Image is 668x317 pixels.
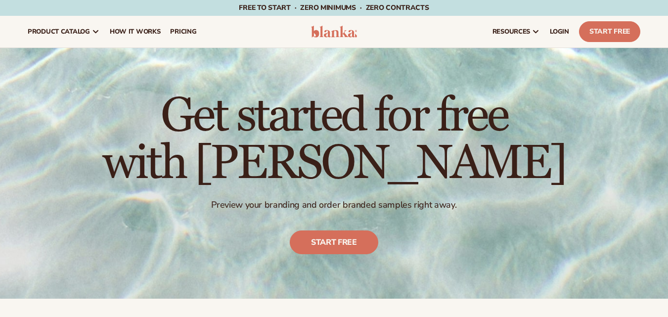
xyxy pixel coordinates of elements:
[488,16,545,47] a: resources
[290,230,378,254] a: Start free
[23,16,105,47] a: product catalog
[311,26,357,38] img: logo
[170,28,196,36] span: pricing
[579,21,640,42] a: Start Free
[492,28,530,36] span: resources
[550,28,569,36] span: LOGIN
[545,16,574,47] a: LOGIN
[102,92,566,187] h1: Get started for free with [PERSON_NAME]
[102,199,566,211] p: Preview your branding and order branded samples right away.
[239,3,429,12] span: Free to start · ZERO minimums · ZERO contracts
[28,28,90,36] span: product catalog
[165,16,201,47] a: pricing
[105,16,166,47] a: How It Works
[110,28,161,36] span: How It Works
